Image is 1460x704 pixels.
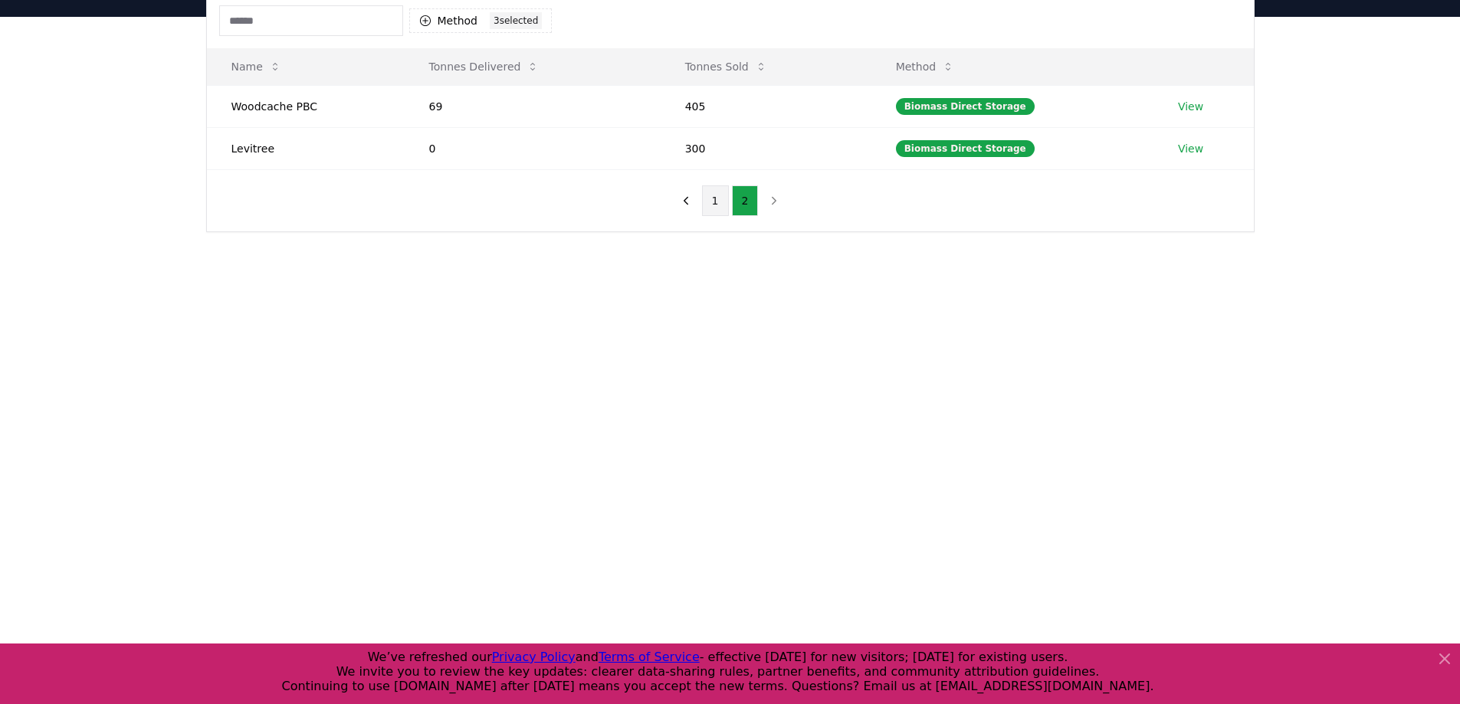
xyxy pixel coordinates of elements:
[702,185,729,216] button: 1
[661,85,871,127] td: 405
[219,51,294,82] button: Name
[405,127,661,169] td: 0
[490,12,542,29] div: 3 selected
[732,185,759,216] button: 2
[896,140,1035,157] div: Biomass Direct Storage
[417,51,552,82] button: Tonnes Delivered
[409,8,553,33] button: Method3selected
[1178,141,1203,156] a: View
[405,85,661,127] td: 69
[673,51,779,82] button: Tonnes Sold
[661,127,871,169] td: 300
[1178,99,1203,114] a: View
[207,85,405,127] td: Woodcache PBC
[673,185,699,216] button: previous page
[896,98,1035,115] div: Biomass Direct Storage
[884,51,967,82] button: Method
[207,127,405,169] td: Levitree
